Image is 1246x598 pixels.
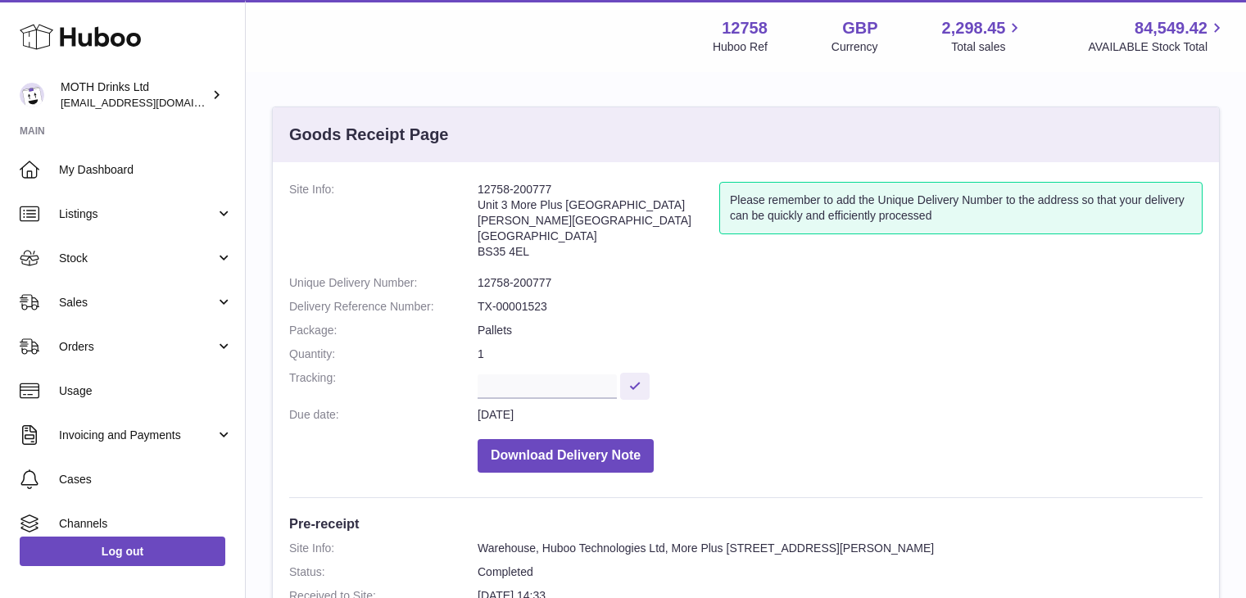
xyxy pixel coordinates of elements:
[289,275,478,291] dt: Unique Delivery Number:
[478,564,1203,580] dd: Completed
[478,275,1203,291] dd: 12758-200777
[59,206,215,222] span: Listings
[478,541,1203,556] dd: Warehouse, Huboo Technologies Ltd, More Plus [STREET_ADDRESS][PERSON_NAME]
[942,17,1025,55] a: 2,298.45 Total sales
[1088,39,1226,55] span: AVAILABLE Stock Total
[59,295,215,310] span: Sales
[61,79,208,111] div: MOTH Drinks Ltd
[478,439,654,473] button: Download Delivery Note
[478,323,1203,338] dd: Pallets
[59,383,233,399] span: Usage
[289,370,478,399] dt: Tracking:
[61,96,241,109] span: [EMAIL_ADDRESS][DOMAIN_NAME]
[831,39,878,55] div: Currency
[59,339,215,355] span: Orders
[713,39,768,55] div: Huboo Ref
[289,299,478,315] dt: Delivery Reference Number:
[289,182,478,267] dt: Site Info:
[1088,17,1226,55] a: 84,549.42 AVAILABLE Stock Total
[478,182,719,267] address: 12758-200777 Unit 3 More Plus [GEOGRAPHIC_DATA] [PERSON_NAME][GEOGRAPHIC_DATA] [GEOGRAPHIC_DATA] ...
[289,564,478,580] dt: Status:
[59,162,233,178] span: My Dashboard
[59,516,233,532] span: Channels
[478,347,1203,362] dd: 1
[59,472,233,487] span: Cases
[289,124,449,146] h3: Goods Receipt Page
[478,407,1203,423] dd: [DATE]
[289,407,478,423] dt: Due date:
[478,299,1203,315] dd: TX-00001523
[289,514,1203,532] h3: Pre-receipt
[20,83,44,107] img: orders@mothdrinks.com
[289,541,478,556] dt: Site Info:
[20,537,225,566] a: Log out
[59,251,215,266] span: Stock
[942,17,1006,39] span: 2,298.45
[842,17,877,39] strong: GBP
[951,39,1024,55] span: Total sales
[722,17,768,39] strong: 12758
[719,182,1203,234] div: Please remember to add the Unique Delivery Number to the address so that your delivery can be qui...
[59,428,215,443] span: Invoicing and Payments
[289,347,478,362] dt: Quantity:
[289,323,478,338] dt: Package:
[1135,17,1207,39] span: 84,549.42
